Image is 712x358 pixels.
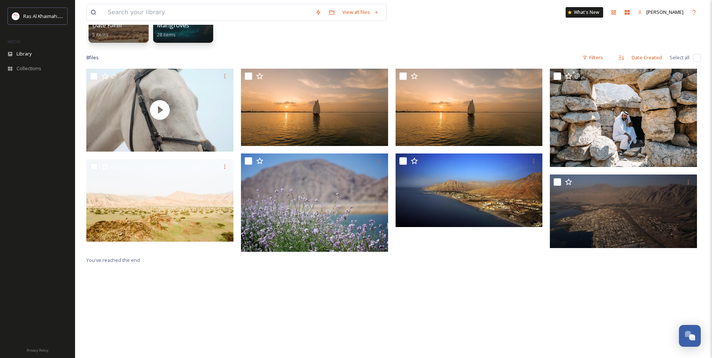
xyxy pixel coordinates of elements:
a: What's New [566,7,603,18]
img: wadi & mountain .jpg [86,159,233,242]
span: MEDIA [8,39,21,44]
a: View all files [339,5,382,20]
img: Influencer Cultural Tour 01.jpg [550,69,697,167]
div: Date Created [628,50,666,65]
input: Search your library [104,4,312,21]
img: BOAT ON THE WATER.jpg [396,69,543,146]
img: Boat on the water.jpg [241,69,388,146]
img: Villages near mountains.jpg [550,174,697,248]
img: Flowers.jpg [241,153,388,252]
span: Collections [17,65,41,72]
img: Logo_RAKTDA_RGB-01.png [12,12,20,20]
span: [PERSON_NAME] [646,9,683,15]
div: Filters [579,50,607,65]
span: Date Farm [92,21,122,29]
span: 5 items [92,31,108,38]
span: Select all [670,54,689,61]
a: Privacy Policy [27,345,48,354]
img: thumbnail [86,69,233,152]
a: [PERSON_NAME] [634,5,687,20]
button: Open Chat [679,325,701,347]
span: Mangroves [157,21,189,29]
span: 8 file s [86,54,99,61]
img: Rams.jpg [396,153,543,227]
span: 28 items [157,31,176,38]
span: Ras Al Khaimah Tourism Development Authority [23,12,129,20]
span: You've reached the end [86,257,140,263]
span: Library [17,50,32,57]
span: Privacy Policy [27,348,48,353]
